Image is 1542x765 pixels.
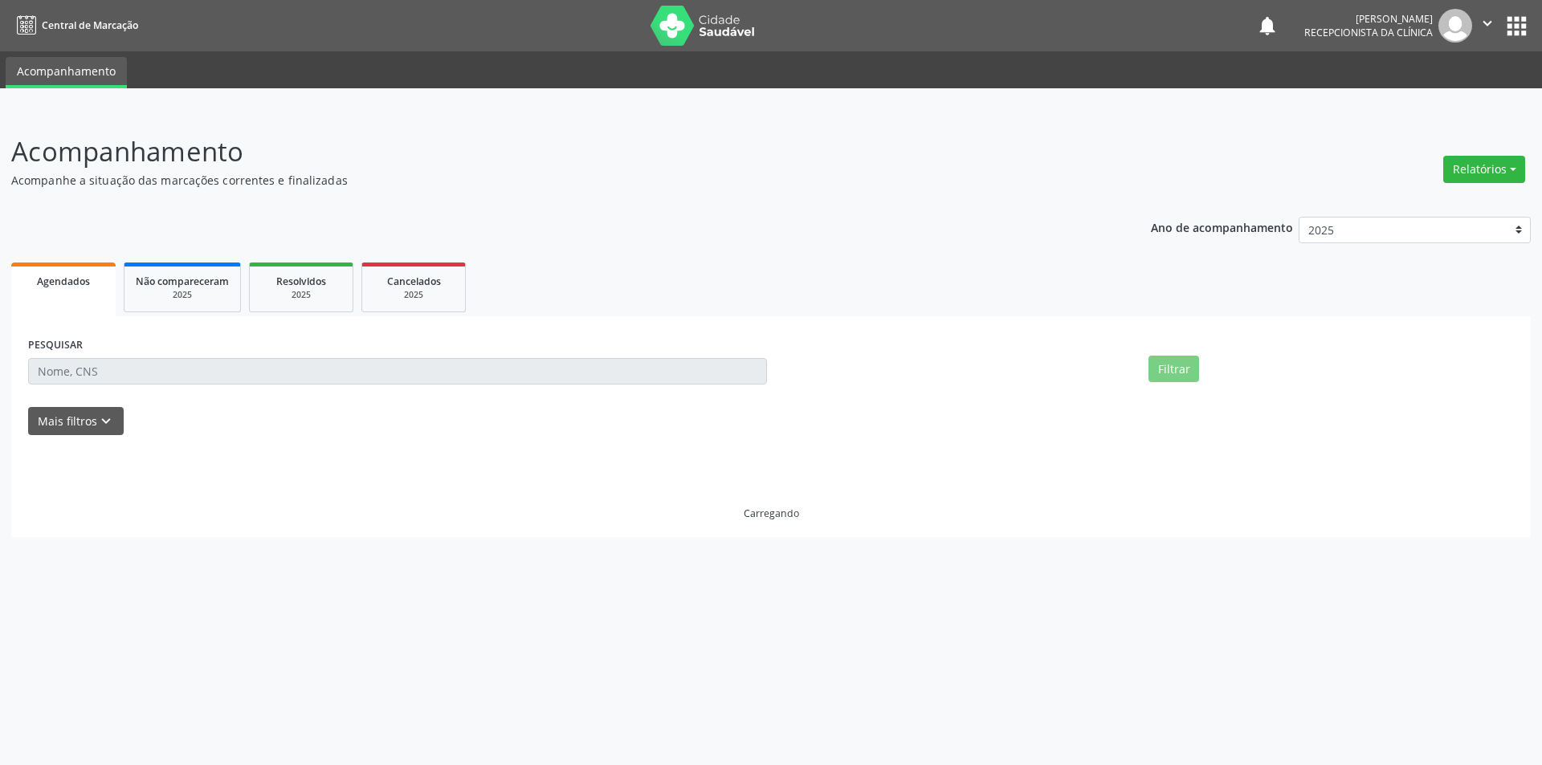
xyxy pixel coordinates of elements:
a: Central de Marcação [11,12,138,39]
span: Não compareceram [136,275,229,288]
button: notifications [1256,14,1279,37]
div: Carregando [744,507,799,520]
p: Ano de acompanhamento [1151,217,1293,237]
button: Filtrar [1148,356,1199,383]
span: Resolvidos [276,275,326,288]
i: keyboard_arrow_down [97,413,115,430]
button: Mais filtroskeyboard_arrow_down [28,407,124,435]
i:  [1479,14,1496,32]
input: Nome, CNS [28,358,767,385]
div: 2025 [136,289,229,301]
p: Acompanhe a situação das marcações correntes e finalizadas [11,172,1075,189]
div: 2025 [261,289,341,301]
a: Acompanhamento [6,57,127,88]
div: 2025 [373,289,454,301]
button: Relatórios [1443,156,1525,183]
div: [PERSON_NAME] [1304,12,1433,26]
button: apps [1503,12,1531,40]
label: PESQUISAR [28,333,83,358]
span: Agendados [37,275,90,288]
span: Cancelados [387,275,441,288]
span: Central de Marcação [42,18,138,32]
span: Recepcionista da clínica [1304,26,1433,39]
img: img [1438,9,1472,43]
button:  [1472,9,1503,43]
p: Acompanhamento [11,132,1075,172]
